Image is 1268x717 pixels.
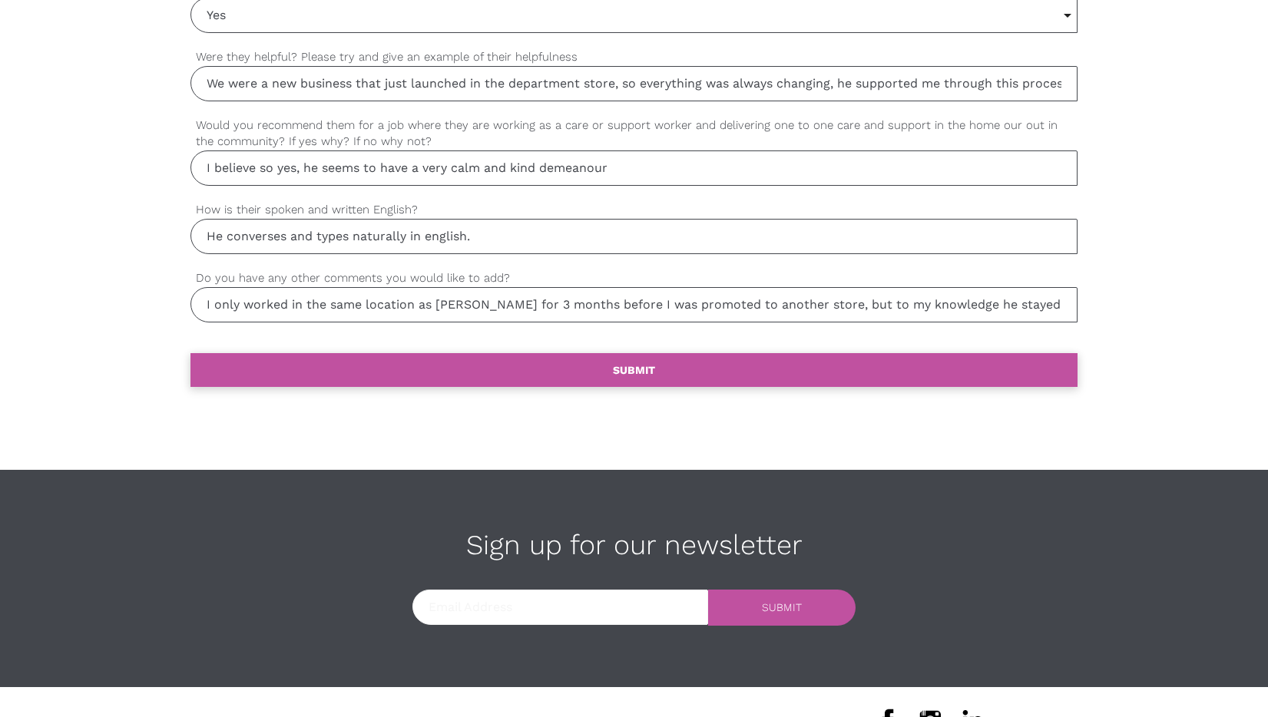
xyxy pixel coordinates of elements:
a: SUBMIT [190,353,1078,387]
a: SUBMIT [708,590,856,626]
div: SUBMIT [762,602,802,613]
label: Do you have any other comments you would like to add? [190,269,1078,287]
span: Sign up for our newsletter [466,529,803,561]
input: Email Address [412,590,708,625]
b: SUBMIT [613,364,655,376]
label: Were they helpful? Please try and give an example of their helpfulness [190,48,1078,66]
label: Would you recommend them for a job where they are working as a care or support worker and deliver... [190,117,1078,150]
label: How is their spoken and written English? [190,201,1078,219]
